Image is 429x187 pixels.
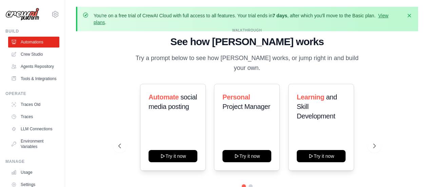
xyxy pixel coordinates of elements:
a: Traces Old [8,99,59,110]
button: Try it now [297,150,346,162]
a: Usage [8,167,59,178]
button: Try it now [222,150,271,162]
span: Automate [149,93,179,101]
strong: 7 days [272,13,287,18]
div: Build [5,29,59,34]
a: Tools & Integrations [8,73,59,84]
a: Traces [8,111,59,122]
div: Operate [5,91,59,96]
div: WALKTHROUGH [118,28,376,33]
a: Environment Variables [8,136,59,152]
a: Automations [8,37,59,48]
button: Try it now [149,150,197,162]
h1: See how [PERSON_NAME] works [118,36,376,48]
div: Manage [5,159,59,164]
a: Crew Studio [8,49,59,60]
p: Try a prompt below to see how [PERSON_NAME] works, or jump right in and build your own. [133,53,361,73]
span: Project Manager [222,103,270,110]
p: You're on a free trial of CrewAI Cloud with full access to all features. Your trial ends in , aft... [94,12,402,26]
span: Learning [297,93,324,101]
span: Personal [222,93,250,101]
span: social media posting [149,93,197,110]
img: Logo [5,8,39,21]
span: and Skill Development [297,93,337,120]
a: Agents Repository [8,61,59,72]
a: LLM Connections [8,124,59,134]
